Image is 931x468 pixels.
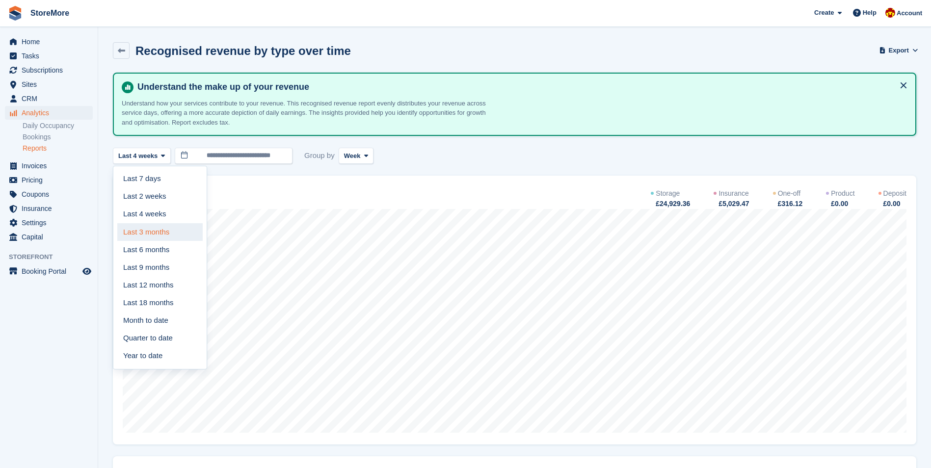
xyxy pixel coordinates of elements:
[22,202,80,215] span: Insurance
[5,264,93,278] a: menu
[814,8,834,18] span: Create
[5,49,93,63] a: menu
[117,241,203,259] a: Last 6 months
[117,188,203,206] a: Last 2 weeks
[113,148,171,164] button: Last 4 weeks
[117,294,203,312] a: Last 18 months
[22,63,80,77] span: Subscriptions
[8,6,23,21] img: stora-icon-8386f47178a22dfd0bd8f6a31ec36ba5ce8667c1dd55bd0f319d3a0aa187defe.svg
[339,148,373,164] button: Week
[22,230,80,244] span: Capital
[22,216,80,230] span: Settings
[5,187,93,201] a: menu
[5,202,93,215] a: menu
[22,35,80,49] span: Home
[5,35,93,49] a: menu
[117,276,203,294] a: Last 12 months
[117,312,203,329] a: Month to date
[117,206,203,223] a: Last 4 weeks
[27,5,73,21] a: StoreMore
[22,106,80,120] span: Analytics
[122,99,490,128] p: Understand how your services contribute to your revenue. This recognised revenue report evenly di...
[22,49,80,63] span: Tasks
[117,347,203,364] a: Year to date
[117,170,203,188] a: Last 7 days
[117,223,203,241] a: Last 3 months
[5,92,93,105] a: menu
[22,264,80,278] span: Booking Portal
[344,151,361,161] span: Week
[304,148,335,164] span: Group by
[5,63,93,77] a: menu
[22,78,80,91] span: Sites
[5,78,93,91] a: menu
[656,188,680,199] div: Storage
[117,259,203,276] a: Last 9 months
[885,8,895,18] img: Store More Team
[81,265,93,277] a: Preview store
[655,199,690,209] div: £24,929.36
[135,44,351,57] h2: Recognised revenue by type over time
[881,42,916,58] button: Export
[830,199,854,209] div: £0.00
[23,132,93,142] a: Bookings
[883,188,906,199] div: Deposit
[831,188,854,199] div: Product
[5,159,93,173] a: menu
[5,173,93,187] a: menu
[9,252,98,262] span: Storefront
[863,8,877,18] span: Help
[5,230,93,244] a: menu
[718,199,749,209] div: £5,029.47
[22,173,80,187] span: Pricing
[897,8,922,18] span: Account
[22,159,80,173] span: Invoices
[133,81,907,93] h4: Understand the make up of your revenue
[118,151,158,161] span: Last 4 weeks
[117,329,203,347] a: Quarter to date
[778,188,800,199] div: One-off
[5,106,93,120] a: menu
[22,187,80,201] span: Coupons
[718,188,748,199] div: Insurance
[882,199,906,209] div: £0.00
[5,216,93,230] a: menu
[23,144,93,153] a: Reports
[23,121,93,130] a: Daily Occupancy
[889,46,909,55] span: Export
[777,199,803,209] div: £316.12
[22,92,80,105] span: CRM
